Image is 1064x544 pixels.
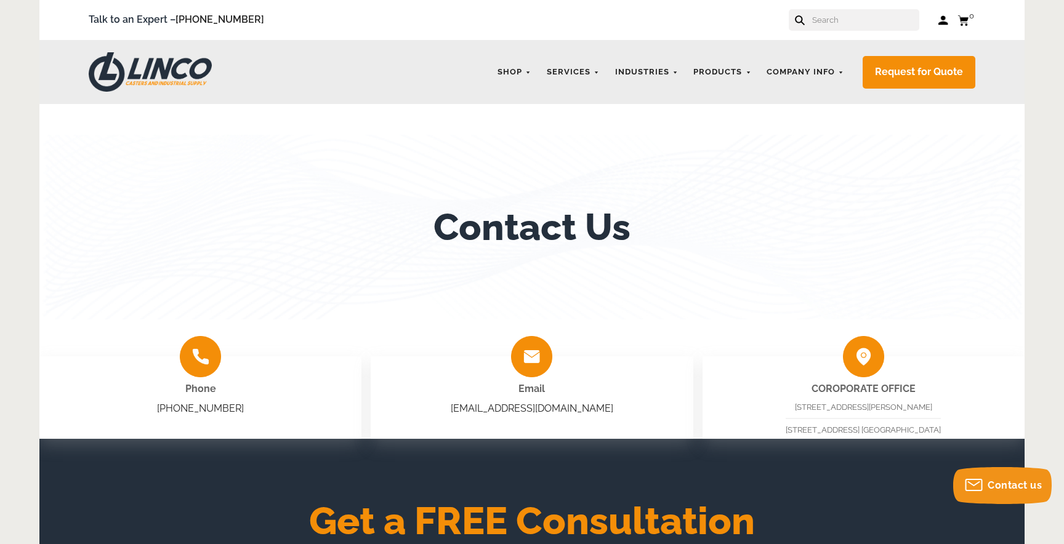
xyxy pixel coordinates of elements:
h1: Contact Us [433,206,631,249]
img: LINCO CASTERS & INDUSTRIAL SUPPLY [89,52,212,92]
span: Contact us [988,479,1042,491]
a: Company Info [760,60,850,84]
a: Shop [491,60,538,84]
a: Services [541,60,606,84]
a: 0 [957,12,975,28]
a: [PHONE_NUMBER] [175,14,264,25]
strong: COROPORATE OFFICE [812,383,916,394]
a: Request for Quote [863,56,975,89]
span: 0 [969,11,974,20]
a: Industries [609,60,685,84]
a: Log in [938,14,948,26]
a: [PHONE_NUMBER] [157,402,244,414]
img: group-2008.png [511,336,552,377]
span: Phone [185,383,216,394]
span: [STREET_ADDRESS] [GEOGRAPHIC_DATA] [786,425,941,434]
a: Products [687,60,757,84]
a: [EMAIL_ADDRESS][DOMAIN_NAME] [451,402,613,414]
button: Contact us [953,467,1052,504]
span: Talk to an Expert – [89,12,264,28]
span: [STREET_ADDRESS][PERSON_NAME] [795,402,932,412]
img: group-2010.png [843,336,884,377]
input: Search [811,9,919,31]
span: Email [518,383,545,394]
h2: Get a FREE Consultation [39,506,1025,536]
img: group-2009.png [180,336,221,377]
